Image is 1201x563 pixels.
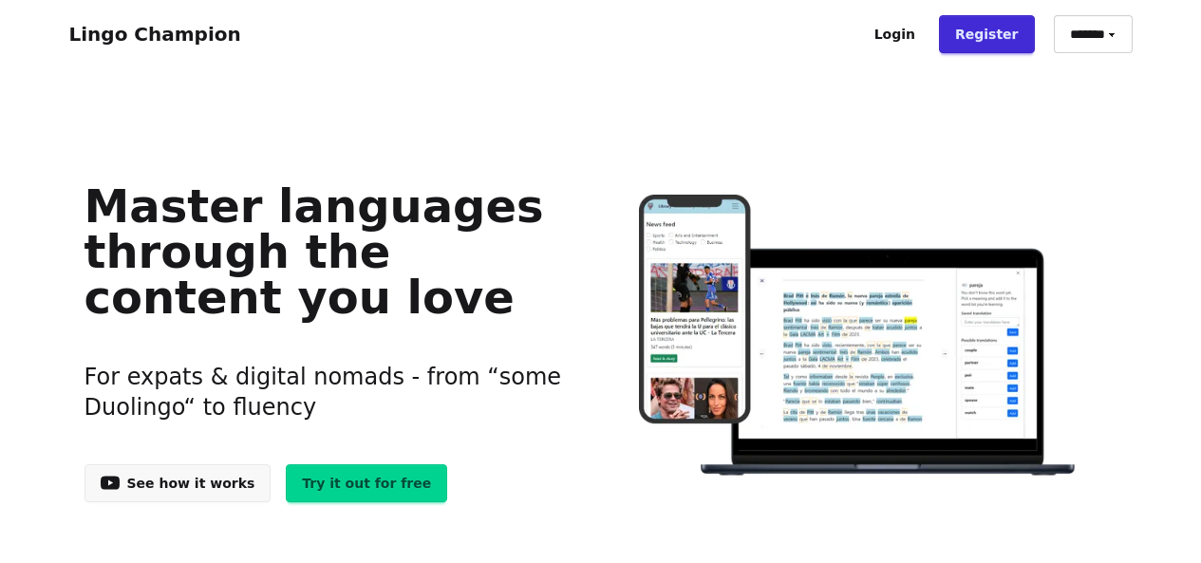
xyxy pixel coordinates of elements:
[858,15,931,53] a: Login
[939,15,1035,53] a: Register
[84,339,572,445] h3: For expats & digital nomads - from “some Duolingo“ to fluency
[601,195,1117,479] img: Learn languages online
[69,23,241,46] a: Lingo Champion
[84,464,272,502] a: See how it works
[286,464,447,502] a: Try it out for free
[84,183,572,320] h1: Master languages through the content you love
